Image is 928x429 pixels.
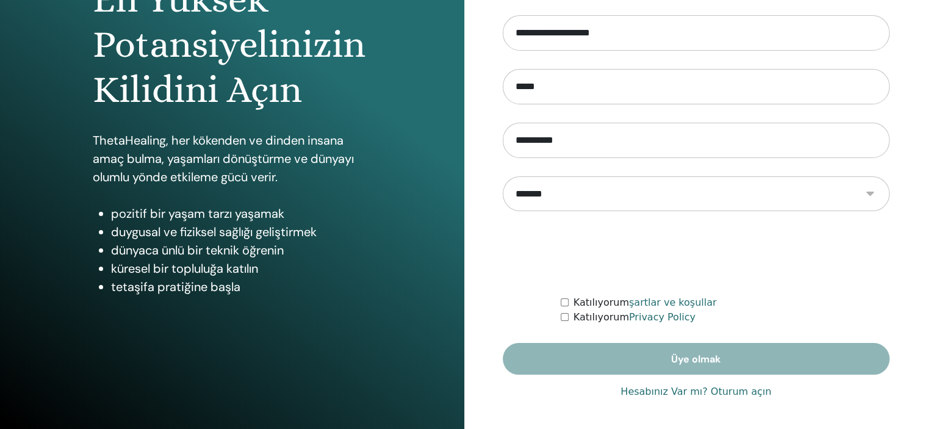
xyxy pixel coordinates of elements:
[574,310,696,325] label: Katılıyorum
[603,229,789,277] iframe: reCAPTCHA
[629,311,696,323] a: Privacy Policy
[620,384,771,399] a: Hesabınız Var mı? Oturum açın
[629,297,717,308] a: şartlar ve koşullar
[111,259,372,278] li: küresel bir topluluğa katılın
[111,223,372,241] li: duygusal ve fiziksel sağlığı geliştirmek
[111,204,372,223] li: pozitif bir yaşam tarzı yaşamak
[111,241,372,259] li: dünyaca ünlü bir teknik öğrenin
[93,131,372,186] p: ThetaHealing, her kökenden ve dinden insana amaç bulma, yaşamları dönüştürme ve dünyayı olumlu yö...
[111,278,372,296] li: tetaşifa pratiğine başla
[574,295,717,310] label: Katılıyorum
